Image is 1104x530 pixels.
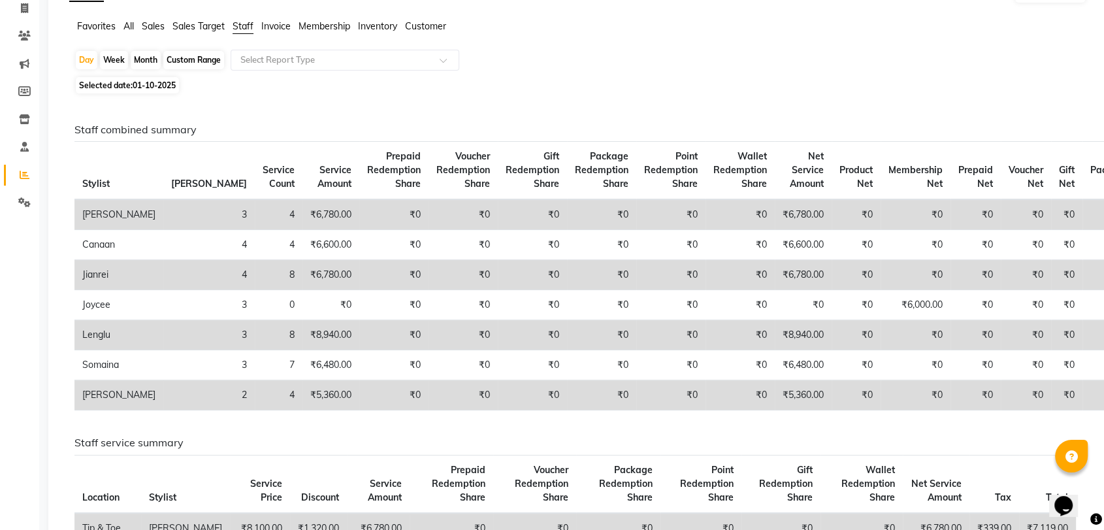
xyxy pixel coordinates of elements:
[706,230,775,260] td: ₹0
[1001,199,1051,230] td: ₹0
[359,380,429,410] td: ₹0
[429,380,498,410] td: ₹0
[881,199,950,230] td: ₹0
[74,320,163,350] td: Lenglu
[429,350,498,380] td: ₹0
[881,350,950,380] td: ₹0
[255,260,302,290] td: 8
[567,290,636,320] td: ₹0
[163,51,224,69] div: Custom Range
[1046,491,1068,503] span: Total
[498,199,567,230] td: ₹0
[881,290,950,320] td: ₹6,000.00
[359,290,429,320] td: ₹0
[74,380,163,410] td: [PERSON_NAME]
[149,491,176,503] span: Stylist
[775,380,832,410] td: ₹5,360.00
[100,51,128,69] div: Week
[302,199,359,230] td: ₹6,780.00
[950,199,1001,230] td: ₹0
[255,350,302,380] td: 7
[163,350,255,380] td: 3
[429,320,498,350] td: ₹0
[263,164,295,190] span: Service Count
[302,350,359,380] td: ₹6,480.00
[636,290,706,320] td: ₹0
[832,260,881,290] td: ₹0
[881,230,950,260] td: ₹0
[233,20,253,32] span: Staff
[567,260,636,290] td: ₹0
[77,20,116,32] span: Favorites
[1009,164,1043,190] span: Voucher Net
[255,230,302,260] td: 4
[567,350,636,380] td: ₹0
[881,260,950,290] td: ₹0
[358,20,397,32] span: Inventory
[74,199,163,230] td: [PERSON_NAME]
[359,260,429,290] td: ₹0
[133,80,176,90] span: 01-10-2025
[1001,380,1051,410] td: ₹0
[644,150,698,190] span: Point Redemption Share
[74,290,163,320] td: Joycee
[301,491,339,503] span: Discount
[74,437,1076,449] h6: Staff service summary
[832,199,881,230] td: ₹0
[881,320,950,350] td: ₹0
[123,20,134,32] span: All
[498,230,567,260] td: ₹0
[74,230,163,260] td: Canaan
[368,478,402,503] span: Service Amount
[950,320,1001,350] td: ₹0
[1059,164,1075,190] span: Gift Net
[255,380,302,410] td: 4
[1001,320,1051,350] td: ₹0
[1001,350,1051,380] td: ₹0
[636,230,706,260] td: ₹0
[302,260,359,290] td: ₹6,780.00
[599,464,653,503] span: Package Redemption Share
[706,380,775,410] td: ₹0
[74,350,163,380] td: Somaina
[302,320,359,350] td: ₹8,940.00
[506,150,559,190] span: Gift Redemption Share
[636,380,706,410] td: ₹0
[359,199,429,230] td: ₹0
[367,150,421,190] span: Prepaid Redemption Share
[706,350,775,380] td: ₹0
[498,290,567,320] td: ₹0
[515,464,568,503] span: Voucher Redemption Share
[888,164,943,190] span: Membership Net
[759,464,813,503] span: Gift Redemption Share
[1051,290,1082,320] td: ₹0
[255,290,302,320] td: 0
[142,20,165,32] span: Sales
[950,380,1001,410] td: ₹0
[567,230,636,260] td: ₹0
[841,464,895,503] span: Wallet Redemption Share
[359,350,429,380] td: ₹0
[950,260,1001,290] td: ₹0
[82,178,110,190] span: Stylist
[131,51,161,69] div: Month
[1051,350,1082,380] td: ₹0
[567,320,636,350] td: ₹0
[832,320,881,350] td: ₹0
[575,150,628,190] span: Package Redemption Share
[832,350,881,380] td: ₹0
[429,199,498,230] td: ₹0
[82,491,120,503] span: Location
[261,20,291,32] span: Invoice
[775,260,832,290] td: ₹6,780.00
[706,290,775,320] td: ₹0
[839,164,873,190] span: Product Net
[498,350,567,380] td: ₹0
[250,478,282,503] span: Service Price
[790,150,824,190] span: Net Service Amount
[881,380,950,410] td: ₹0
[636,199,706,230] td: ₹0
[163,260,255,290] td: 4
[706,199,775,230] td: ₹0
[432,464,485,503] span: Prepaid Redemption Share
